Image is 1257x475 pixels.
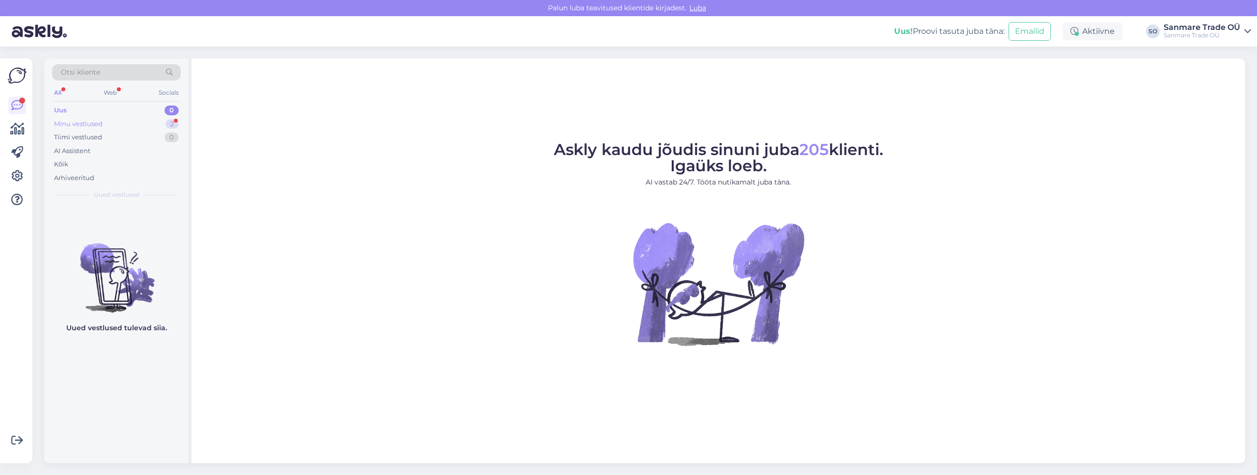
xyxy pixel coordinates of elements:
[164,132,179,142] div: 0
[157,86,181,99] div: Socials
[554,177,883,187] p: AI vastab 24/7. Tööta nutikamalt juba täna.
[61,67,100,78] span: Otsi kliente
[1063,23,1122,40] div: Aktiivne
[1164,24,1240,31] div: Sanmare Trade OÜ
[54,159,68,169] div: Kõik
[8,66,27,85] img: Askly Logo
[52,86,63,99] div: All
[54,119,103,129] div: Minu vestlused
[66,323,167,333] p: Uued vestlused tulevad siia.
[54,173,94,183] div: Arhiveeritud
[554,140,883,175] span: Askly kaudu jõudis sinuni juba klienti. Igaüks loeb.
[1164,31,1240,39] div: Sanmare Trade OÜ
[165,119,179,129] div: 2
[1009,22,1051,41] button: Emailid
[164,106,179,115] div: 0
[630,195,807,372] img: No Chat active
[1146,25,1160,38] div: SO
[686,3,709,12] span: Luba
[94,190,139,199] span: Uued vestlused
[54,106,67,115] div: Uus
[894,26,913,36] b: Uus!
[894,26,1005,37] div: Proovi tasuta juba täna:
[54,132,102,142] div: Tiimi vestlused
[102,86,119,99] div: Web
[54,146,90,156] div: AI Assistent
[44,226,189,314] img: No chats
[799,140,829,159] span: 205
[1164,24,1251,39] a: Sanmare Trade OÜSanmare Trade OÜ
